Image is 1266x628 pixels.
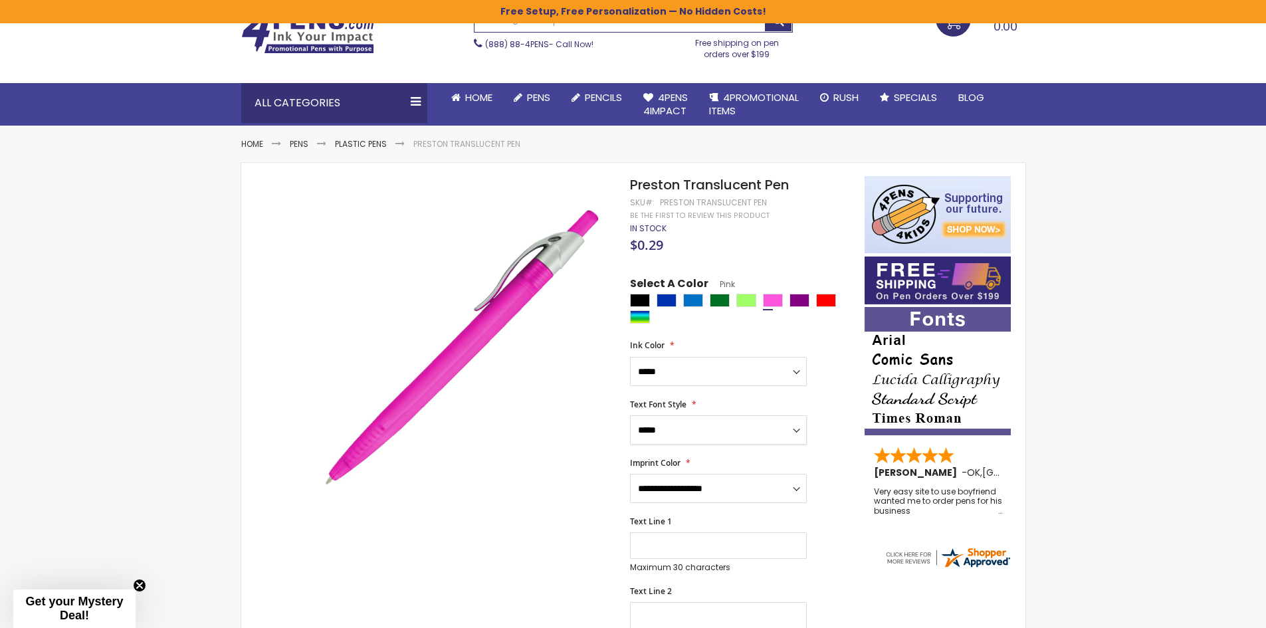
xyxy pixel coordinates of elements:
[865,307,1011,435] img: font-personalization-examples
[241,138,263,150] a: Home
[874,466,962,479] span: [PERSON_NAME]
[630,276,708,294] span: Select A Color
[630,211,770,221] a: Be the first to review this product
[816,294,836,307] div: Red
[630,223,667,234] div: Availability
[948,83,995,112] a: Blog
[241,83,427,123] div: All Categories
[865,257,1011,304] img: Free shipping on orders over $199
[630,516,672,527] span: Text Line 1
[683,294,703,307] div: Blue Light
[967,466,980,479] span: OK
[413,139,520,150] li: Preston Translucent Pen
[630,585,672,597] span: Text Line 2
[309,195,613,499] img: preston-translucent-pink_1.jpg
[25,595,123,622] span: Get your Mystery Deal!
[630,457,681,469] span: Imprint Color
[630,294,650,307] div: Black
[485,39,593,50] span: - Call Now!
[630,236,663,254] span: $0.29
[561,83,633,112] a: Pencils
[630,223,667,234] span: In stock
[763,294,783,307] div: Pink
[527,90,550,104] span: Pens
[643,90,688,118] span: 4Pens 4impact
[465,90,492,104] span: Home
[962,466,1080,479] span: - ,
[681,33,793,59] div: Free shipping on pen orders over $199
[630,197,655,208] strong: SKU
[709,90,799,118] span: 4PROMOTIONAL ITEMS
[736,294,756,307] div: Green Light
[660,197,767,208] div: Preston Translucent Pen
[958,90,984,104] span: Blog
[790,294,809,307] div: Purple
[630,175,789,194] span: Preston Translucent Pen
[335,138,387,150] a: Plastic Pens
[809,83,869,112] a: Rush
[833,90,859,104] span: Rush
[698,83,809,126] a: 4PROMOTIONALITEMS
[874,487,1003,516] div: Very easy site to use boyfriend wanted me to order pens for his business
[869,83,948,112] a: Specials
[13,589,136,628] div: Get your Mystery Deal!Close teaser
[994,18,1017,35] span: 0.00
[241,11,374,54] img: 4Pens Custom Pens and Promotional Products
[633,83,698,126] a: 4Pens4impact
[884,546,1011,570] img: 4pens.com widget logo
[708,278,735,290] span: Pink
[884,561,1011,572] a: 4pens.com certificate URL
[657,294,677,307] div: Blue
[485,39,549,50] a: (888) 88-4PENS
[290,138,308,150] a: Pens
[630,399,686,410] span: Text Font Style
[503,83,561,112] a: Pens
[865,176,1011,253] img: 4pens 4 kids
[441,83,503,112] a: Home
[630,562,807,573] p: Maximum 30 characters
[133,579,146,592] button: Close teaser
[585,90,622,104] span: Pencils
[982,466,1080,479] span: [GEOGRAPHIC_DATA]
[630,340,665,351] span: Ink Color
[630,310,650,324] div: Assorted
[894,90,937,104] span: Specials
[710,294,730,307] div: Green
